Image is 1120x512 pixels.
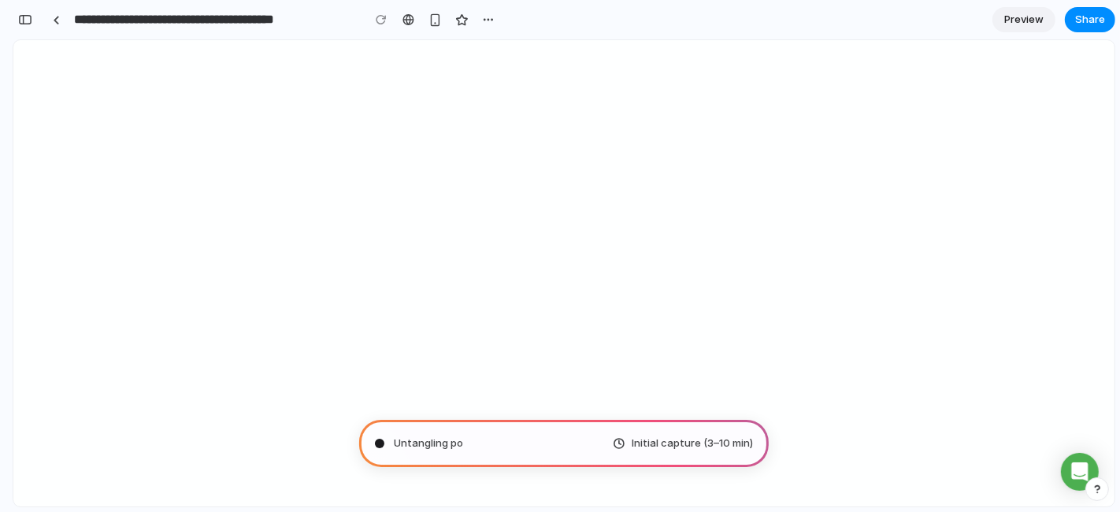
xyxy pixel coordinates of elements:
div: Open Intercom Messenger [1048,413,1085,451]
span: Share [1075,12,1105,28]
button: Share [1065,7,1115,32]
span: Untangling po [394,436,463,451]
a: Preview [992,7,1055,32]
span: Preview [1004,12,1044,28]
span: Initial capture (3–10 min) [632,436,753,451]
